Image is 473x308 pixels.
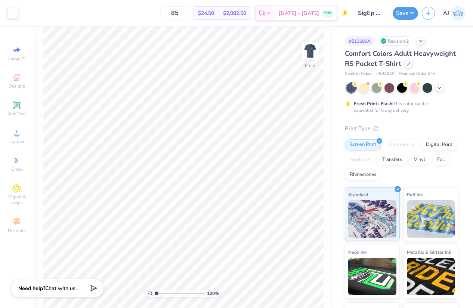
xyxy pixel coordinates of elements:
[18,285,45,292] strong: Need help?
[279,9,319,17] span: [DATE] - [DATE]
[432,154,450,165] div: Foil
[345,169,381,180] div: Rhinestones
[407,258,455,295] img: Metallic & Glitter Ink
[407,248,451,256] span: Metallic & Glitter Ink
[45,285,77,292] span: Chat with us.
[352,6,389,21] input: Untitled Design
[345,124,458,133] div: Print Type
[345,49,456,68] span: Comfort Colors Adult Heavyweight RS Pocket T-Shirt
[4,194,30,206] span: Clipart & logos
[443,9,449,18] span: AJ
[345,139,381,150] div: Screen Print
[345,71,372,77] span: Comfort Colors
[207,290,219,297] span: 100 %
[377,154,407,165] div: Transfers
[345,154,375,165] div: Applique
[451,6,466,21] img: Armiel John Calzada
[8,111,26,117] span: Add Text
[407,190,423,198] span: Puff Ink
[383,139,419,150] div: Embroidery
[378,36,413,46] div: Revision 2
[421,139,457,150] div: Digital Print
[354,101,393,107] strong: Fresh Prints Flash:
[198,9,214,17] span: $24.50
[345,36,375,46] div: # 513686A
[305,62,316,69] div: Front
[348,258,396,295] img: Neon Ink
[398,71,436,77] span: Minimum Order: 24 +
[393,7,418,20] button: Save
[354,100,446,114] div: This color can be expedited for 5 day delivery.
[409,154,430,165] div: Vinyl
[324,10,331,16] span: FREE
[443,6,466,21] a: AJ
[160,6,189,20] input: – –
[376,71,395,77] span: # 6030CC
[348,190,368,198] span: Standard
[11,166,23,172] span: Greek
[303,43,318,58] img: Front
[9,138,24,144] span: Upload
[8,55,26,61] span: Image AI
[348,200,396,238] img: Standard
[348,248,367,256] span: Neon Ink
[8,228,26,234] span: Decorate
[223,9,246,17] span: $2,082.50
[407,200,455,238] img: Puff Ink
[9,83,25,89] span: Designs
